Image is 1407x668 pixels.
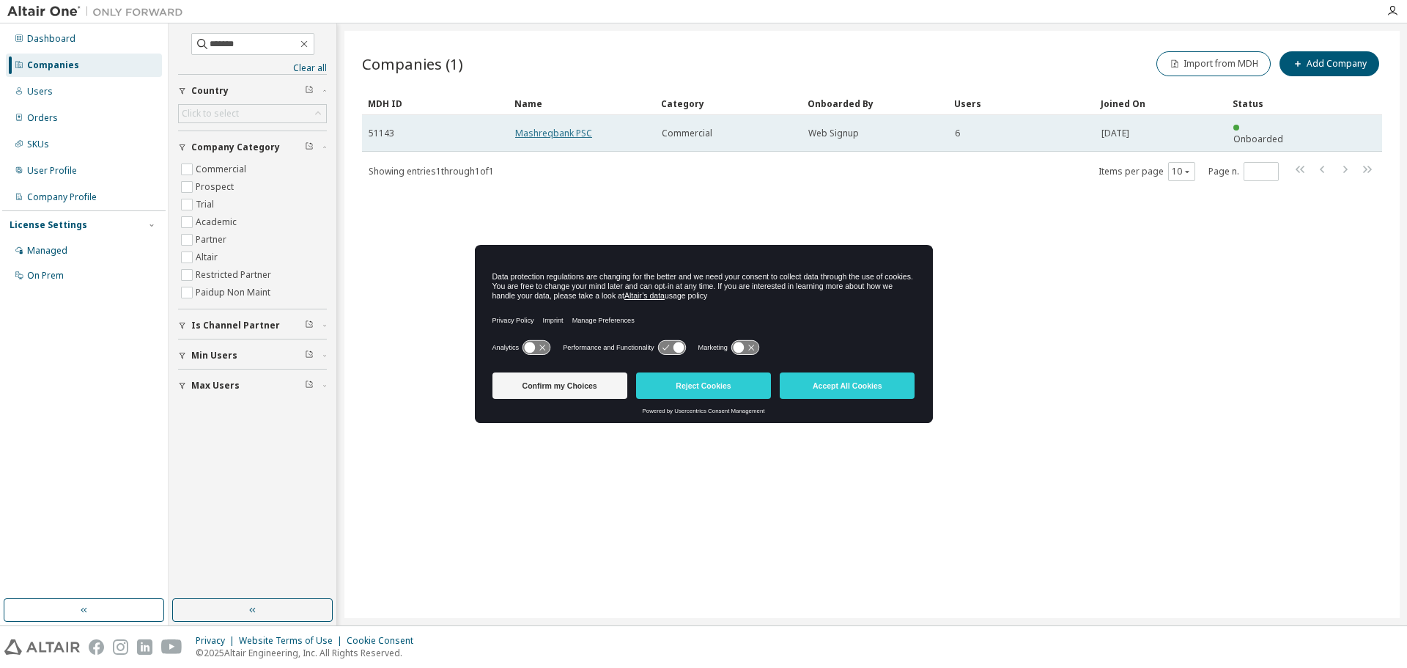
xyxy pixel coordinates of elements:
[27,86,53,98] div: Users
[178,370,327,402] button: Max Users
[196,249,221,266] label: Altair
[1172,166,1192,177] button: 10
[1279,51,1379,76] button: Add Company
[1156,51,1271,76] button: Import from MDH
[179,105,326,122] div: Click to select
[196,213,240,231] label: Academic
[10,219,87,231] div: License Settings
[178,75,327,107] button: Country
[196,196,217,213] label: Trial
[191,85,229,97] span: Country
[808,128,859,139] span: Web Signup
[662,128,712,139] span: Commercial
[178,309,327,342] button: Is Channel Partner
[178,131,327,164] button: Company Category
[196,284,273,301] label: Paidup Non Maint
[27,270,64,282] div: On Prem
[239,635,347,647] div: Website Terms of Use
[661,92,796,115] div: Category
[1208,162,1279,181] span: Page n.
[368,92,503,115] div: MDH ID
[27,59,79,71] div: Companies
[808,92,942,115] div: Onboarded By
[955,128,960,139] span: 6
[362,54,463,74] span: Companies (1)
[182,108,239,120] div: Click to select
[515,127,592,139] a: Mashreqbank PSC
[305,85,314,97] span: Clear filter
[196,178,237,196] label: Prospect
[305,350,314,361] span: Clear filter
[27,245,67,257] div: Managed
[27,112,58,124] div: Orders
[305,380,314,392] span: Clear filter
[161,639,182,655] img: youtube.svg
[27,165,77,177] div: User Profile
[196,266,274,284] label: Restricted Partner
[305,320,314,331] span: Clear filter
[27,33,75,45] div: Dashboard
[1233,133,1283,145] span: Onboarded
[191,350,237,361] span: Min Users
[27,139,49,150] div: SKUs
[1101,128,1129,139] span: [DATE]
[305,142,314,153] span: Clear filter
[1101,92,1221,115] div: Joined On
[113,639,128,655] img: instagram.svg
[347,635,422,647] div: Cookie Consent
[191,142,280,153] span: Company Category
[89,639,104,655] img: facebook.svg
[178,339,327,372] button: Min Users
[196,635,239,647] div: Privacy
[191,380,240,392] span: Max Users
[178,62,327,74] a: Clear all
[4,639,80,655] img: altair_logo.svg
[137,639,152,655] img: linkedin.svg
[369,128,394,139] span: 51143
[7,4,191,19] img: Altair One
[196,161,249,178] label: Commercial
[1233,92,1294,115] div: Status
[196,647,422,659] p: © 2025 Altair Engineering, Inc. All Rights Reserved.
[196,231,229,249] label: Partner
[954,92,1089,115] div: Users
[369,165,494,177] span: Showing entries 1 through 1 of 1
[514,92,649,115] div: Name
[191,320,280,331] span: Is Channel Partner
[27,191,97,203] div: Company Profile
[1098,162,1195,181] span: Items per page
